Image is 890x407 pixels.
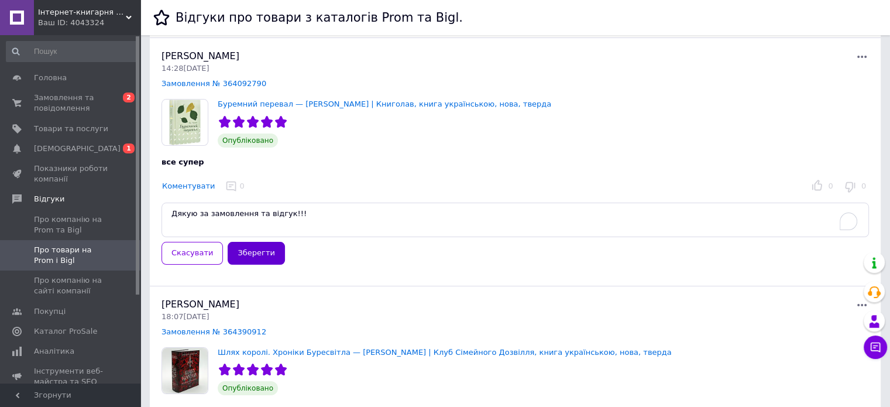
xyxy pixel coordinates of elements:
[34,124,108,134] span: Товари та послуги
[6,41,138,62] input: Пошук
[218,381,278,395] span: Опубліковано
[38,18,140,28] div: Ваш ID: 4043324
[34,366,108,387] span: Інструменти веб-майстра та SEO
[34,275,108,296] span: Про компанію на сайті компанії
[34,306,66,317] span: Покупці
[34,143,121,154] span: [DEMOGRAPHIC_DATA]
[34,93,108,114] span: Замовлення та повідомлення
[34,346,74,357] span: Аналітика
[38,7,126,18] span: Інтернет-книгарня “На Переломі"
[34,163,108,184] span: Показники роботи компанії
[176,11,463,25] h1: Відгуки про товари з каталогів Prom та Bigl.
[34,73,67,83] span: Головна
[34,326,97,337] span: Каталог ProSale
[864,336,887,359] button: Чат з покупцем
[218,348,672,357] a: Шлях королі. Хроніки Буресвітла — [PERSON_NAME] | Клуб Сімейного Дозвілля, книга українською, нов...
[34,194,64,204] span: Відгуки
[34,245,108,266] span: Про товари на Prom і Bigl
[34,214,108,235] span: Про компанію на Prom та Bigl
[162,348,208,394] img: Шлях королі. Хроніки Буресвітла — Сандерсон Брентон | Клуб Сімейного Дозвілля, книга українською,...
[123,143,135,153] span: 1
[123,93,135,102] span: 2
